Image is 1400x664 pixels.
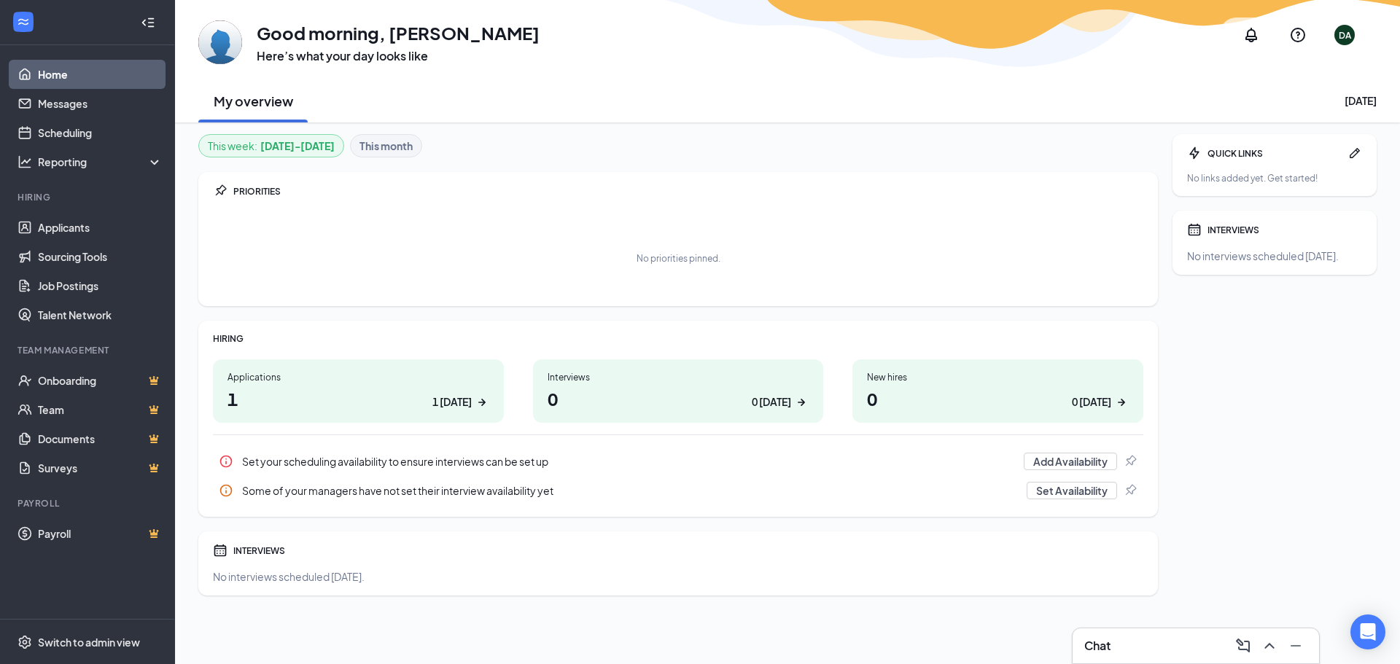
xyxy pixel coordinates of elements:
div: 1 [DATE] [432,394,472,410]
div: DA [1339,29,1351,42]
div: Set your scheduling availability to ensure interviews can be set up [213,447,1143,476]
div: Hiring [17,191,160,203]
a: Applications11 [DATE]ArrowRight [213,359,504,423]
svg: ComposeMessage [1234,637,1252,655]
button: Minimize [1284,634,1307,657]
div: Some of your managers have not set their interview availability yet [213,476,1143,505]
div: No interviews scheduled [DATE]. [1187,249,1362,263]
h3: Here’s what your day looks like [257,48,540,64]
a: Messages [38,89,163,118]
div: No links added yet. Get started! [1187,172,1362,184]
button: Add Availability [1024,453,1117,470]
a: SurveysCrown [38,453,163,483]
div: No priorities pinned. [637,252,720,265]
img: Darren [198,20,242,64]
div: INTERVIEWS [1207,224,1362,236]
div: INTERVIEWS [233,544,1143,557]
svg: Calendar [213,543,227,558]
b: [DATE] - [DATE] [260,138,335,154]
h3: Chat [1084,638,1111,654]
svg: Pin [213,184,227,198]
svg: Pin [1123,483,1137,498]
a: Scheduling [38,118,163,147]
b: This month [359,138,413,154]
a: Applicants [38,213,163,242]
a: InfoSet your scheduling availability to ensure interviews can be set upAdd AvailabilityPin [213,447,1143,476]
div: Some of your managers have not set their interview availability yet [242,483,1018,498]
h1: 0 [548,386,809,411]
div: Interviews [548,371,809,383]
a: Job Postings [38,271,163,300]
svg: Calendar [1187,222,1202,237]
svg: Pin [1123,454,1137,469]
h2: My overview [214,92,293,110]
svg: Info [219,483,233,498]
div: Applications [227,371,489,383]
svg: ArrowRight [1114,395,1129,410]
div: Reporting [38,155,163,169]
a: DocumentsCrown [38,424,163,453]
svg: Analysis [17,155,32,169]
a: New hires00 [DATE]ArrowRight [852,359,1143,423]
h1: 0 [867,386,1129,411]
div: HIRING [213,332,1143,345]
svg: Settings [17,635,32,649]
button: Set Availability [1027,482,1117,499]
svg: WorkstreamLogo [16,15,31,29]
div: QUICK LINKS [1207,147,1342,160]
svg: QuestionInfo [1289,26,1307,44]
div: No interviews scheduled [DATE]. [213,569,1143,584]
svg: Minimize [1287,637,1304,655]
h1: 1 [227,386,489,411]
div: New hires [867,371,1129,383]
a: OnboardingCrown [38,366,163,395]
svg: Pen [1347,146,1362,160]
svg: Info [219,454,233,469]
div: Set your scheduling availability to ensure interviews can be set up [242,454,1015,469]
svg: ArrowRight [475,395,489,410]
svg: ChevronUp [1261,637,1278,655]
a: Talent Network [38,300,163,329]
a: PayrollCrown [38,519,163,548]
a: Interviews00 [DATE]ArrowRight [533,359,824,423]
svg: Bolt [1187,146,1202,160]
h1: Good morning, [PERSON_NAME] [257,20,540,45]
a: Sourcing Tools [38,242,163,271]
div: PRIORITIES [233,185,1143,198]
svg: Notifications [1242,26,1260,44]
svg: Collapse [141,15,155,30]
a: InfoSome of your managers have not set their interview availability yetSet AvailabilityPin [213,476,1143,505]
button: ChevronUp [1258,634,1281,657]
div: Switch to admin view [38,635,140,649]
div: Open Intercom Messenger [1350,614,1385,649]
div: Payroll [17,497,160,509]
div: This week : [208,138,335,154]
div: [DATE] [1345,93,1377,108]
svg: ArrowRight [794,395,809,410]
a: Home [38,60,163,89]
div: Team Management [17,344,160,356]
button: ComposeMessage [1232,634,1255,657]
div: 0 [DATE] [752,394,791,410]
div: 0 [DATE] [1072,394,1111,410]
a: TeamCrown [38,395,163,424]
